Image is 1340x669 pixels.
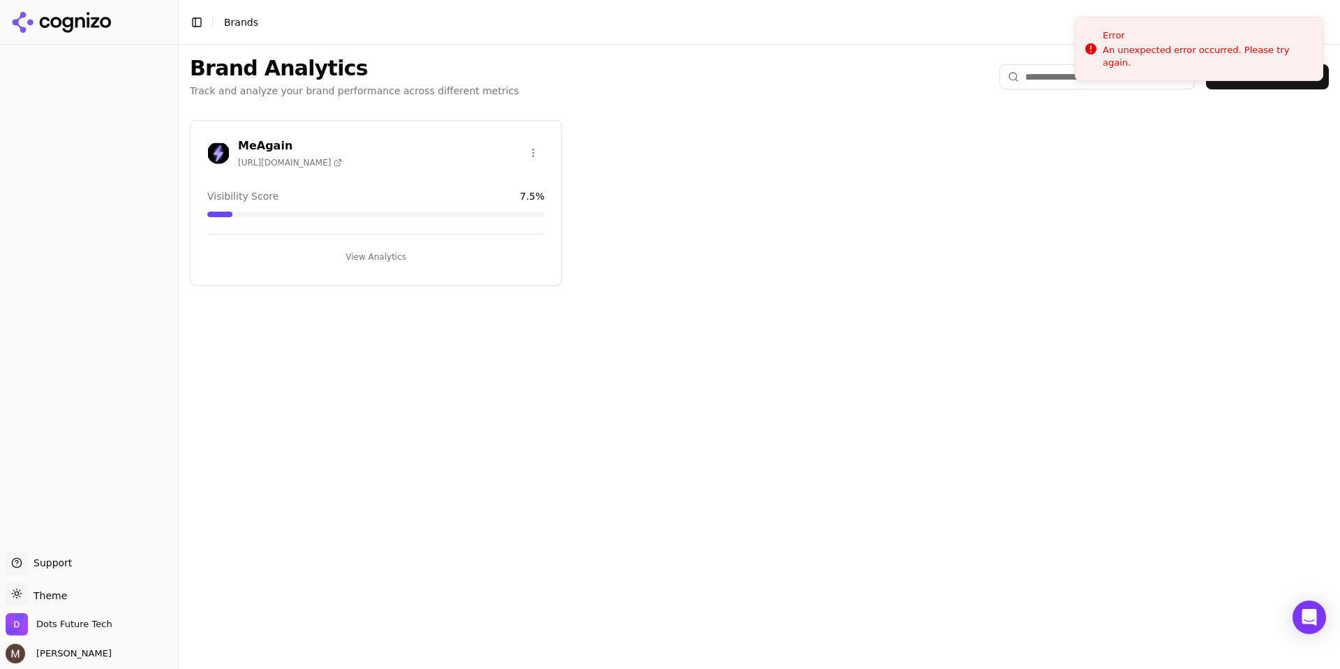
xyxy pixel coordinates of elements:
nav: breadcrumb [224,15,258,29]
button: Open organization switcher [6,613,112,635]
img: Martyn Strydom [6,644,25,663]
span: Brands [224,17,258,28]
span: Support [28,556,72,570]
span: [URL][DOMAIN_NAME] [238,157,342,168]
div: An unexpected error occurred. Please try again. [1103,44,1311,69]
button: View Analytics [207,246,544,268]
span: 7.5 % [520,189,545,203]
h3: MeAgain [238,138,342,154]
button: Open user button [6,644,112,663]
p: Track and analyze your brand performance across different metrics [190,84,519,98]
div: Error [1103,29,1311,43]
span: Theme [28,590,67,601]
img: MeAgain [207,142,230,164]
span: [PERSON_NAME] [31,647,112,660]
span: Dots Future Tech [36,618,112,631]
img: Dots Future Tech [6,613,28,635]
span: Visibility Score [207,189,278,203]
div: Open Intercom Messenger [1293,601,1326,634]
h1: Brand Analytics [190,56,519,81]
